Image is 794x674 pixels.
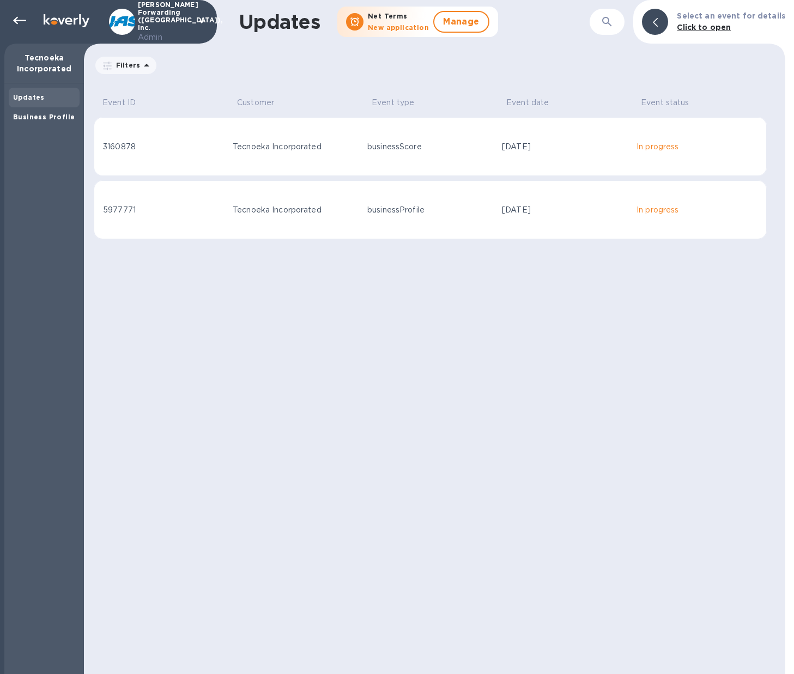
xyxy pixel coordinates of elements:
[677,23,731,32] b: Click to open
[502,141,628,153] div: [DATE]
[502,204,628,216] div: [DATE]
[641,97,704,108] span: Event status
[637,141,757,153] p: In progress
[506,97,563,108] span: Event date
[13,52,75,74] p: Tecnoeka Incorporated
[112,60,140,70] p: Filters
[637,204,757,216] p: In progress
[239,10,320,33] h1: Updates
[368,12,408,20] b: Net Terms
[103,204,224,216] div: 5977771
[677,11,785,20] b: Select an event for details
[367,141,493,153] div: businessScore
[641,97,689,108] p: Event status
[443,15,480,28] span: Manage
[237,97,274,108] p: Customer
[102,97,150,108] span: Event ID
[138,1,192,43] p: [PERSON_NAME] Forwarding ([GEOGRAPHIC_DATA]), Inc.
[102,97,136,108] p: Event ID
[233,141,359,153] div: Tecnoeka Incorporated
[368,23,429,32] b: New application
[506,97,549,108] p: Event date
[433,11,489,33] button: Manage
[372,97,414,108] p: Event type
[233,204,359,216] div: Tecnoeka Incorporated
[13,113,75,121] b: Business Profile
[103,141,224,153] div: 3160878
[367,204,493,216] div: businessProfile
[372,97,428,108] span: Event type
[138,32,192,43] p: Admin
[44,14,89,27] img: Logo
[237,97,288,108] span: Customer
[13,93,45,101] b: Updates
